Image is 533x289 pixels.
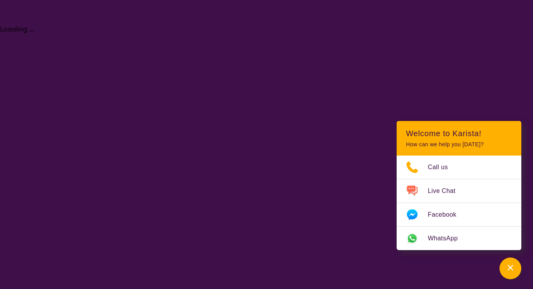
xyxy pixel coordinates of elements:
[428,233,467,244] span: WhatsApp
[428,209,466,221] span: Facebook
[397,156,521,250] ul: Choose channel
[397,227,521,250] a: Web link opens in a new tab.
[406,141,512,148] p: How can we help you [DATE]?
[428,161,457,173] span: Call us
[428,185,465,197] span: Live Chat
[397,121,521,250] div: Channel Menu
[499,257,521,279] button: Channel Menu
[406,129,512,138] h2: Welcome to Karista!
